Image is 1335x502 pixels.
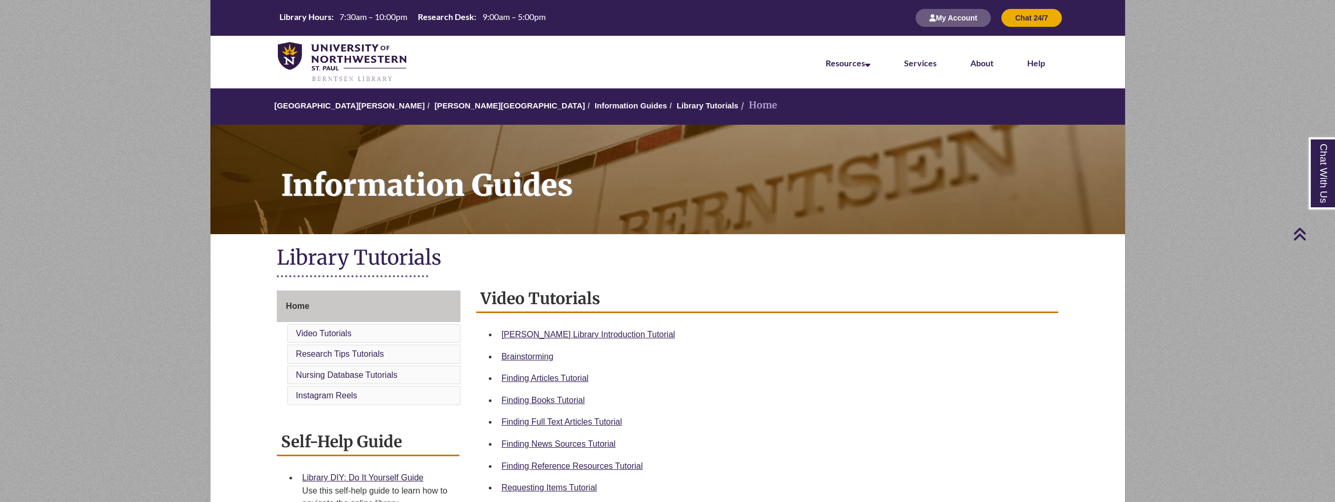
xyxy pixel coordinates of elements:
[501,461,643,470] a: Finding Reference Resources Tutorial
[738,98,777,113] li: Home
[274,101,425,110] a: [GEOGRAPHIC_DATA][PERSON_NAME]
[476,285,1058,313] h2: Video Tutorials
[296,391,357,400] a: Instagram Reels
[275,11,335,23] th: Library Hours:
[826,58,870,68] a: Resources
[501,417,622,426] a: Finding Full Text Articles Tutorial
[501,330,675,339] a: [PERSON_NAME] Library Introduction Tutorial
[275,11,550,24] table: Hours Today
[296,370,397,379] a: Nursing Database Tutorials
[339,12,407,22] span: 7:30am – 10:00pm
[1001,9,1061,27] button: Chat 24/7
[275,11,550,25] a: Hours Today
[483,12,546,22] span: 9:00am – 5:00pm
[296,329,352,338] a: Video Tutorials
[501,352,554,361] a: Brainstorming
[435,101,585,110] a: [PERSON_NAME][GEOGRAPHIC_DATA]
[414,11,478,23] th: Research Desk:
[677,101,738,110] a: Library Tutorials
[916,9,991,27] button: My Account
[296,349,384,358] a: Research Tips Tutorials
[1027,58,1045,68] a: Help
[916,13,991,22] a: My Account
[277,290,460,407] div: Guide Page Menu
[286,302,309,310] span: Home
[269,125,1125,220] h1: Information Guides
[277,428,459,456] h2: Self-Help Guide
[501,483,597,492] a: Requesting Items Tutorial
[277,245,1058,273] h1: Library Tutorials
[210,125,1125,234] a: Information Guides
[302,473,423,482] a: Library DIY: Do It Yourself Guide
[904,58,937,68] a: Services
[970,58,993,68] a: About
[1001,13,1061,22] a: Chat 24/7
[1293,227,1332,241] a: Back to Top
[501,396,585,405] a: Finding Books Tutorial
[501,374,588,383] a: Finding Articles Tutorial
[501,439,616,448] a: Finding News Sources Tutorial
[277,290,460,322] a: Home
[595,101,667,110] a: Information Guides
[278,42,407,83] img: UNWSP Library Logo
